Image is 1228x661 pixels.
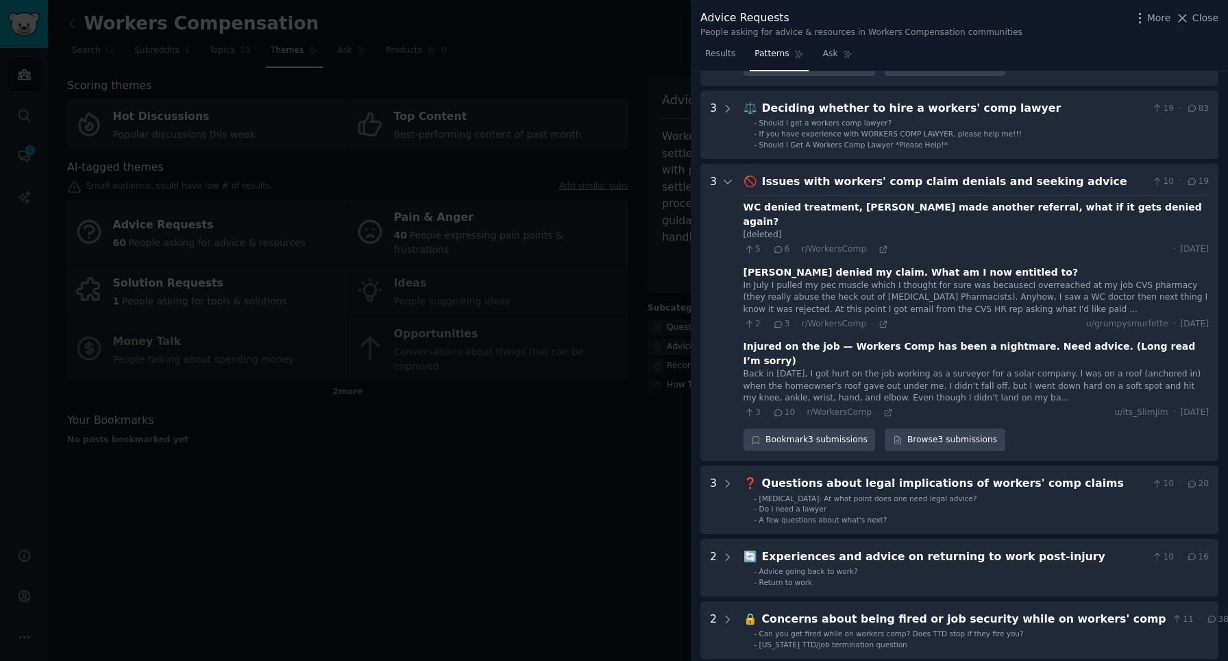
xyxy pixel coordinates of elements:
[759,516,887,524] span: A few questions about what's next?
[744,407,761,419] span: 3
[744,368,1209,405] div: Back in [DATE], I got hurt on the job working as a surveyor for a solar company. I was on a roof ...
[765,320,767,329] span: ·
[871,320,873,329] span: ·
[1175,11,1218,25] button: Close
[871,245,873,254] span: ·
[754,48,789,60] span: Patterns
[765,245,767,254] span: ·
[754,118,757,128] div: -
[765,408,767,418] span: ·
[807,407,872,417] span: r/WorkersComp
[700,27,1022,39] div: People asking for advice & resources in Workers Compensation communities
[1186,176,1209,188] span: 19
[744,101,757,115] span: ⚖️
[759,494,977,503] span: [MEDICAL_DATA]: At what point does one need legal advice?
[762,611,1166,628] div: Concerns about being fired or job security while on workers' comp
[1173,407,1176,419] span: ·
[1186,103,1209,115] span: 83
[772,407,795,419] span: 10
[1173,318,1176,330] span: ·
[1133,11,1171,25] button: More
[1186,551,1209,564] span: 16
[754,515,757,525] div: -
[772,318,789,330] span: 3
[762,100,1146,117] div: Deciding whether to hire a workers' comp lawyer
[744,612,757,625] span: 🔒
[1179,551,1181,564] span: ·
[1186,478,1209,490] span: 20
[818,43,857,71] a: Ask
[759,141,948,149] span: Should I Get A Workers Comp Lawyer *Please Help!*
[762,475,1146,492] div: Questions about legal implications of workers' comp claims
[744,339,1209,368] div: Injured on the job — Workers Comp has been a nightmare. Need advice. (Long read I’m sorry)
[1179,103,1181,115] span: ·
[710,173,717,452] div: 3
[1181,407,1209,419] span: [DATE]
[754,640,757,649] div: -
[754,566,757,576] div: -
[800,408,802,418] span: ·
[754,494,757,503] div: -
[750,43,808,71] a: Patterns
[705,48,735,60] span: Results
[1192,11,1218,25] span: Close
[1151,176,1174,188] span: 10
[710,100,717,149] div: 3
[759,578,812,586] span: Return to work
[744,429,876,452] div: Bookmark 3 submissions
[744,477,757,490] span: ❓
[710,549,717,587] div: 2
[1199,614,1201,626] span: ·
[754,504,757,514] div: -
[744,265,1078,280] div: [PERSON_NAME] denied my claim. What am I now entitled to?
[1115,407,1168,419] span: u/its_SlimJim
[759,629,1024,638] span: Can you get fired while on workers comp? Does TTD stop if they fire you?
[744,280,1209,316] div: In July I pulled my pec muscle which I thought for sure was becausecI overreached at my job CVS p...
[710,475,717,525] div: 3
[744,550,757,563] span: 🔄
[1171,614,1194,626] span: 11
[744,229,1209,241] div: [deleted]
[744,200,1209,229] div: WC denied treatment, [PERSON_NAME] made another referral, what if it gets denied again?
[876,408,879,418] span: ·
[823,48,838,60] span: Ask
[754,577,757,587] div: -
[762,173,1146,191] div: Issues with workers' comp claim denials and seeking advice
[759,505,826,513] span: Do i need a lawyer
[759,130,1022,138] span: If you have experience with WORKERS COMP LAWYER, please help me!!!
[1179,478,1181,490] span: ·
[1151,551,1174,564] span: 10
[885,429,1005,452] a: Browse3 submissions
[1181,318,1209,330] span: [DATE]
[759,640,907,649] span: [US_STATE] TTD/job termination question
[1179,176,1181,188] span: ·
[772,243,789,256] span: 6
[762,549,1146,566] div: Experiences and advice on returning to work post-injury
[794,320,796,329] span: ·
[1086,318,1168,330] span: u/grumpysmurfette
[744,429,876,452] button: Bookmark3 submissions
[802,244,866,254] span: r/WorkersComp
[794,245,796,254] span: ·
[759,119,892,127] span: Should I get a workers comp lawyer?
[1151,478,1174,490] span: 10
[1147,11,1171,25] span: More
[1181,243,1209,256] span: [DATE]
[754,129,757,139] div: -
[744,243,761,256] span: 5
[759,567,858,575] span: Advice going back to work?
[1173,243,1176,256] span: ·
[754,140,757,149] div: -
[802,319,866,328] span: r/WorkersComp
[754,629,757,638] div: -
[700,10,1022,27] div: Advice Requests
[710,611,717,649] div: 2
[744,175,757,188] span: 🚫
[1151,103,1174,115] span: 19
[744,318,761,330] span: 2
[700,43,740,71] a: Results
